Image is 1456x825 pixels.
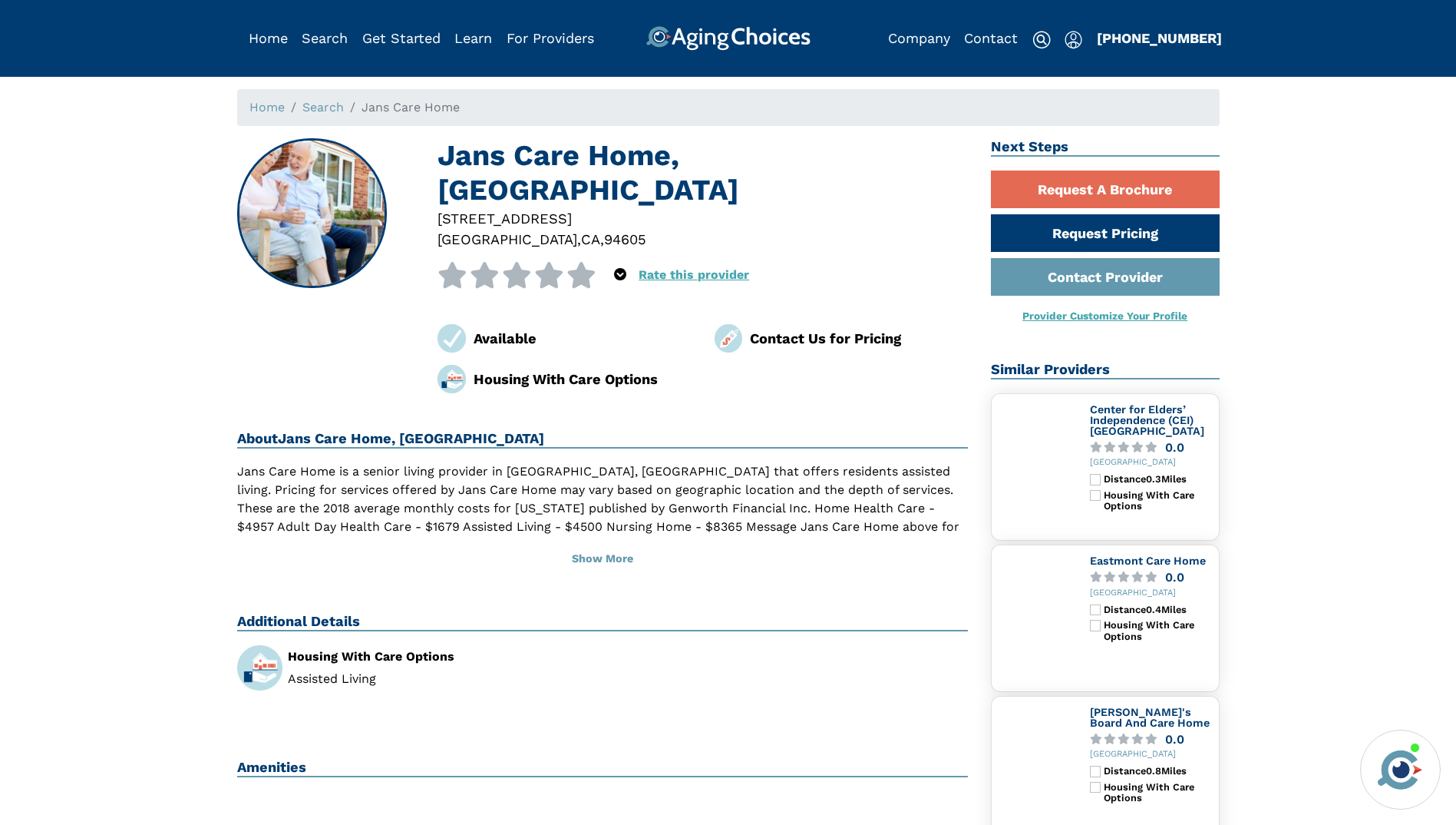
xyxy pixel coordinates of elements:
[991,361,1220,379] h2: Similar Providers
[1090,403,1204,436] a: Center for Elders’ Independence (CEI) [GEOGRAPHIC_DATA]
[362,30,441,46] a: Get Started
[991,171,1220,208] a: Request A Brochure
[645,26,810,51] img: AgingChoices
[1165,734,1184,745] div: 0.0
[1165,442,1184,453] div: 0.0
[1022,310,1187,322] a: Provider Customize Your Profile
[1104,474,1212,485] div: Distance 0.3 Miles
[302,30,348,46] a: Search
[600,231,604,247] span: ,
[437,231,577,247] span: [GEOGRAPHIC_DATA]
[991,258,1220,296] a: Contact Provider
[1090,572,1213,583] a: 0.0
[237,89,1220,126] nav: breadcrumb
[507,30,594,46] a: For Providers
[614,262,626,288] div: Popover trigger
[1090,734,1213,745] a: 0.0
[1374,744,1426,796] img: avatar
[237,759,969,777] h2: Amenities
[888,30,950,46] a: Company
[1165,572,1184,583] div: 0.0
[237,430,969,449] h2: About Jans Care Home, [GEOGRAPHIC_DATA]
[1097,30,1222,46] a: [PHONE_NUMBER]
[454,30,492,46] a: Learn
[1065,31,1082,49] img: user-icon.svg
[474,369,692,389] div: Housing With Care Options
[237,462,969,555] p: Jans Care Home is a senior living provider in [GEOGRAPHIC_DATA], [GEOGRAPHIC_DATA] that offers re...
[991,214,1220,252] a: Request Pricing
[249,100,285,114] a: Home
[238,140,385,287] img: Jans Care Home, Oakland CA
[1090,750,1213,760] div: [GEOGRAPHIC_DATA]
[237,613,969,631] h2: Additional Details
[237,542,969,576] button: Show More
[1090,555,1206,567] a: Eastmont Care Home
[302,100,344,114] a: Search
[577,231,581,247] span: ,
[1090,442,1213,453] a: 0.0
[1032,31,1051,49] img: search-icon.svg
[1104,605,1212,615] div: Distance 0.4 Miles
[249,30,288,46] a: Home
[1104,620,1212,642] div: Housing With Care Options
[1090,706,1210,729] a: [PERSON_NAME]'s Board And Care Home
[639,267,749,282] a: Rate this provider
[1090,588,1213,598] div: [GEOGRAPHIC_DATA]
[302,26,348,51] div: Popover trigger
[1104,490,1212,512] div: Housing With Care Options
[1065,26,1082,51] div: Popover trigger
[1090,458,1213,468] div: [GEOGRAPHIC_DATA]
[991,138,1220,157] h2: Next Steps
[362,100,460,114] span: Jans Care Home
[750,328,968,349] div: Contact Us for Pricing
[288,651,591,663] div: Housing With Care Options
[581,231,600,247] span: CA
[437,208,968,229] div: [STREET_ADDRESS]
[604,229,646,250] div: 94605
[964,30,1018,46] a: Contact
[288,673,591,685] li: Assisted Living
[1104,766,1212,777] div: Distance 0.8 Miles
[437,138,968,208] h1: Jans Care Home, [GEOGRAPHIC_DATA]
[474,328,692,349] div: Available
[1104,782,1212,804] div: Housing With Care Options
